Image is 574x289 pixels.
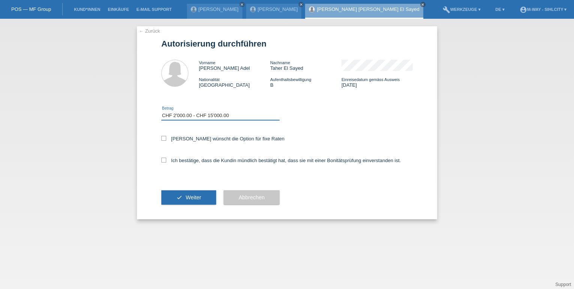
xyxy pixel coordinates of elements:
[341,77,413,88] div: [DATE]
[439,7,484,12] a: buildWerkzeuge ▾
[199,77,219,82] span: Nationalität
[199,60,215,65] span: Vorname
[161,39,413,48] h1: Autorisierung durchführen
[443,6,450,14] i: build
[270,60,290,65] span: Nachname
[161,158,401,163] label: Ich bestätige, dass die Kundin mündlich bestätigt hat, dass sie mit einer Bonitätsprüfung einvers...
[176,194,182,200] i: check
[420,2,425,7] a: close
[239,194,264,200] span: Abbrechen
[491,7,508,12] a: DE ▾
[186,194,201,200] span: Weiter
[270,60,341,71] div: Taher El Sayed
[139,28,160,34] a: ← Zurück
[239,2,245,7] a: close
[555,282,571,287] a: Support
[199,60,270,71] div: [PERSON_NAME] Adel
[516,7,570,12] a: account_circlem-way - Sihlcity ▾
[11,6,51,12] a: POS — MF Group
[199,77,270,88] div: [GEOGRAPHIC_DATA]
[258,6,298,12] a: [PERSON_NAME]
[104,7,132,12] a: Einkäufe
[270,77,311,82] span: Aufenthaltsbewilligung
[70,7,104,12] a: Kund*innen
[224,190,279,205] button: Abbrechen
[198,6,239,12] a: [PERSON_NAME]
[240,3,244,6] i: close
[270,77,341,88] div: B
[341,77,400,82] span: Einreisedatum gemäss Ausweis
[133,7,176,12] a: E-Mail Support
[317,6,419,12] a: [PERSON_NAME] [PERSON_NAME] El Sayed
[298,2,304,7] a: close
[299,3,303,6] i: close
[520,6,527,14] i: account_circle
[421,3,425,6] i: close
[161,190,216,205] button: check Weiter
[161,136,284,141] label: [PERSON_NAME] wünscht die Option für fixe Raten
